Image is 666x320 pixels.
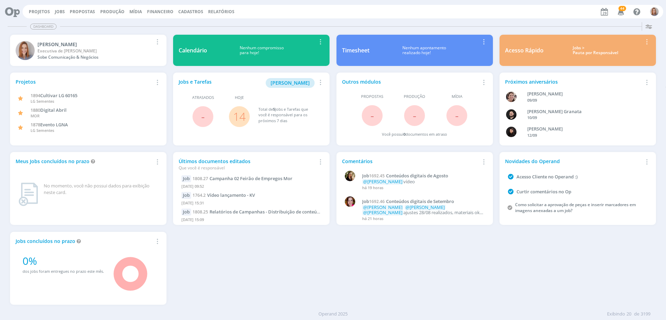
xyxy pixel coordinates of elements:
a: Acesso Cliente no Operand :) [516,174,578,180]
span: 1880 [31,107,40,113]
div: Sobe Comunicação & Negócios [37,54,153,60]
a: 1878Evento LGNA [31,121,68,128]
span: MOR [31,113,40,118]
div: Próximos aniversários [505,78,642,85]
span: - [370,108,374,123]
a: Job1692.46Conteúdos digitais de Setembro [362,199,484,204]
a: Job1692.45Conteúdos digitais de Agosto [362,173,484,179]
span: de [634,311,639,318]
a: [PERSON_NAME] [266,79,315,86]
span: Cultivar LG 60165 [40,92,77,99]
span: Mídia [452,94,462,100]
span: @[PERSON_NAME] [405,204,445,210]
img: B [345,196,355,207]
span: Exibindo [607,311,625,318]
a: 1808.27Campanha 02 Feirão de Empregos Mor [193,175,292,182]
span: @[PERSON_NAME] [363,178,402,185]
button: Produção [98,9,127,15]
div: dos jobs foram entregues no prazo este mês. [23,269,104,275]
img: dashboard_not_found.png [18,183,38,206]
div: Que você é responsável [179,165,316,171]
span: 12/09 [527,133,537,138]
span: 1808.27 [193,176,208,182]
span: Propostas [361,94,383,100]
span: @[PERSON_NAME] [363,209,402,216]
div: Job [181,209,191,216]
a: 1894Cultivar LG 60165 [31,92,77,99]
span: 1878 [31,121,40,128]
button: A [650,6,659,18]
p: ajustes 28/08 realizados, materiais ok na pasta [362,205,484,216]
span: Relatórios de Campanhas - Distribuição de conteúdos [210,209,324,215]
img: A [506,92,516,102]
div: [DATE] 15:31 [181,199,321,209]
span: 10/09 [527,115,537,120]
div: Acesso Rápido [505,46,544,54]
span: 3199 [641,311,650,318]
img: C [345,171,355,181]
span: Campanha 02 Feirão de Empregos Mor [210,175,292,182]
span: há 21 horas [362,216,383,221]
a: Mídia [129,9,142,15]
div: Outros módulos [342,78,479,85]
button: Mídia [127,9,144,15]
div: Calendário [179,46,207,54]
div: Você possui documentos em atraso [382,132,447,137]
img: B [506,109,516,120]
span: LG Sementes [31,128,54,133]
div: Nenhum apontamento realizado hoje! [369,45,479,56]
div: Comentários [342,158,479,165]
button: Propostas [68,9,97,15]
a: TimesheetNenhum apontamentorealizado hoje! [336,35,493,66]
div: Executiva de Contas Jr [37,48,153,54]
span: 0 [403,132,405,137]
button: [PERSON_NAME] [266,78,315,88]
span: Produção [404,94,425,100]
div: Jobs concluídos no prazo [16,237,153,245]
span: Vídeo lançamento - KV [207,192,255,198]
button: Relatórios [206,9,237,15]
div: Últimos documentos editados [179,158,316,171]
a: Financeiro [147,9,173,15]
span: 1808.25 [193,209,208,215]
button: Projetos [27,9,52,15]
div: Aline Beatriz Jackisch [527,91,640,98]
div: Amanda Oliveira [37,41,153,48]
a: Como solicitar a aprovação de peças e inserir marcadores em imagens anexadas a um job? [515,202,636,213]
div: Luana da Silva de Andrade [527,126,640,133]
img: L [506,127,516,137]
div: [DATE] 09:52 [181,182,321,192]
div: 0% [23,253,104,269]
div: Novidades do Operand [505,158,642,165]
div: Jobs > Pauta por Responsável [549,45,642,56]
div: Projetos [16,78,153,85]
span: Hoje [235,95,244,101]
div: Nenhum compromisso para hoje! [207,45,316,56]
div: Timesheet [342,46,369,54]
a: 1880Digital Abril [31,107,67,113]
span: 09/09 [527,98,537,103]
a: Jobs [55,9,65,15]
span: 1692.46 [369,199,385,204]
div: No momento, você não possui dados para exibição neste card. [44,183,158,196]
span: [PERSON_NAME] [271,79,310,86]
button: Jobs [53,9,67,15]
span: 44 [618,6,626,11]
p: vídeo [362,179,484,185]
button: Cadastros [176,9,205,15]
div: Bruno Corralo Granata [527,108,640,115]
span: Digital Abril [40,107,67,113]
button: Financeiro [145,9,176,15]
span: @[PERSON_NAME] [363,204,402,210]
span: 5 [273,107,275,112]
span: 1764.2 [193,192,206,198]
a: A[PERSON_NAME]Executiva de [PERSON_NAME]Sobe Comunicação & Negócios [10,35,166,66]
span: Propostas [70,9,95,15]
a: Relatórios [208,9,234,15]
div: Meus Jobs concluídos no prazo [16,158,153,165]
a: 1764.2Vídeo lançamento - KV [193,192,255,198]
span: Dashboard [30,24,57,30]
img: A [650,7,659,16]
button: 44 [613,6,627,18]
a: Curtir comentários no Op [516,188,571,195]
